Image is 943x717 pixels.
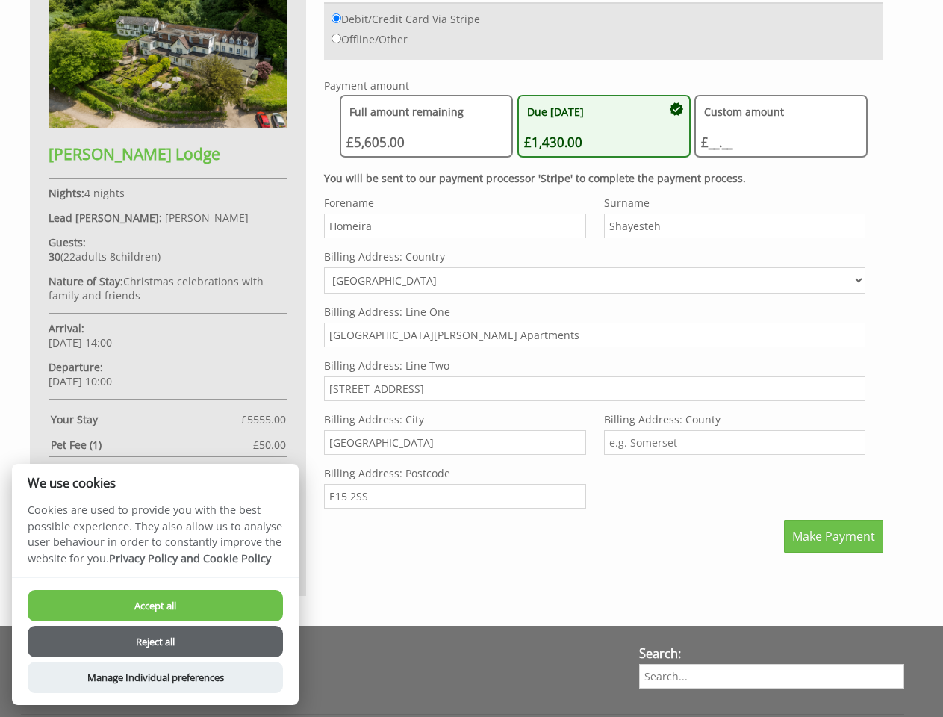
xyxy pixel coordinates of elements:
label: Debit/Credit Card Via Stripe [332,12,480,26]
button: Reject all [28,626,283,657]
p: 4 nights [49,186,287,200]
span: 5605.00 [247,462,286,477]
span: 5555.00 [247,412,286,426]
a: Privacy Policy and Cookie Policy [109,551,271,565]
strong: Nature of Stay: [49,274,123,288]
p: Cookies are used to provide you with the best possible experience. They also allow us to analyse ... [12,502,299,577]
strong: Nights: [49,186,84,200]
h2: We use cookies [12,476,299,490]
input: e.g. Two Many House [324,323,865,347]
strong: Pet Fee (1) [51,438,253,452]
span: ren [140,249,158,264]
input: Search... [639,664,904,689]
span: £ [241,412,286,426]
input: Surname [604,214,865,238]
label: Billing Address: Line One [324,305,865,319]
label: Surname [604,196,865,210]
h3: Search: [639,645,904,662]
label: Billing Address: Postcode [324,466,585,480]
h2: [PERSON_NAME] Lodge [49,143,287,164]
input: e.g. Somerset [604,430,865,455]
input: e.g. Yeovil [324,430,585,455]
span: child [107,249,158,264]
span: Make Payment [792,528,875,544]
label: Billing Address: City [324,412,585,426]
label: Offline/Other [332,32,408,46]
label: Billing Address: Line Two [324,358,865,373]
strong: Guests: [49,235,86,249]
p: Christmas celebrations with family and friends [49,274,287,302]
input: Offline/Other [332,34,341,43]
span: [PERSON_NAME] [165,211,249,225]
input: e.g. BA22 8WA [324,484,585,509]
span: £ [253,438,286,452]
strong: Total [51,462,241,477]
span: ( ) [49,249,161,264]
button: Due [DATE] £1,430.00 [517,95,691,158]
span: £ [241,462,286,477]
label: Forename [324,196,585,210]
strong: Lead [PERSON_NAME]: [49,211,162,225]
label: Billing Address: County [604,412,865,426]
span: 8 [110,249,116,264]
button: Accept all [28,590,283,621]
span: adult [63,249,107,264]
button: Manage Individual preferences [28,662,283,693]
span: s [102,249,107,264]
button: Make Payment [784,520,883,553]
p: [DATE] 10:00 [49,360,287,388]
input: Debit/Credit Card Via Stripe [332,13,341,23]
p: [DATE] 14:00 [49,321,287,350]
button: Custom amount £__.__ [694,95,868,158]
span: 22 [63,249,75,264]
strong: Your Stay [51,412,241,426]
a: [PERSON_NAME] Lodge [49,117,287,164]
strong: Arrival: [49,321,84,335]
strong: 30 [49,249,60,264]
input: e.g. Cloudy Apple Street [324,376,865,401]
label: Billing Address: Country [324,249,865,264]
h3: Connect with us: [21,651,621,668]
strong: Departure: [49,360,103,374]
button: Full amount remaining £5,605.00 [340,95,513,158]
legend: Payment amount [324,78,409,93]
input: Forename [324,214,585,238]
strong: You will be sent to our payment processor 'Stripe' to complete the payment process. [324,171,746,185]
span: 50.00 [259,438,286,452]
